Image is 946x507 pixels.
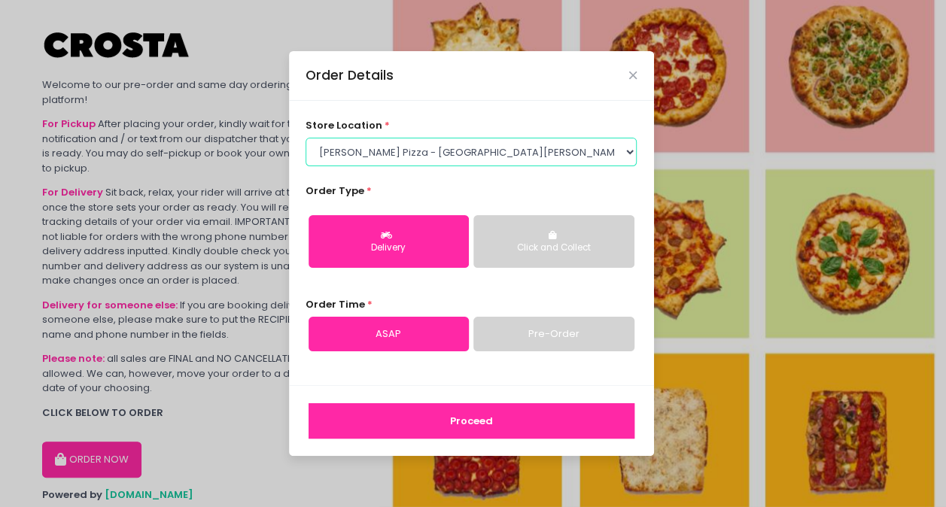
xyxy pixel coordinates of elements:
[309,403,634,439] button: Proceed
[319,241,458,255] div: Delivery
[306,184,364,198] span: Order Type
[309,215,469,268] button: Delivery
[306,65,394,85] div: Order Details
[629,71,637,79] button: Close
[484,241,623,255] div: Click and Collect
[306,297,365,311] span: Order Time
[309,317,469,351] a: ASAP
[473,215,634,268] button: Click and Collect
[473,317,634,351] a: Pre-Order
[306,118,382,132] span: store location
